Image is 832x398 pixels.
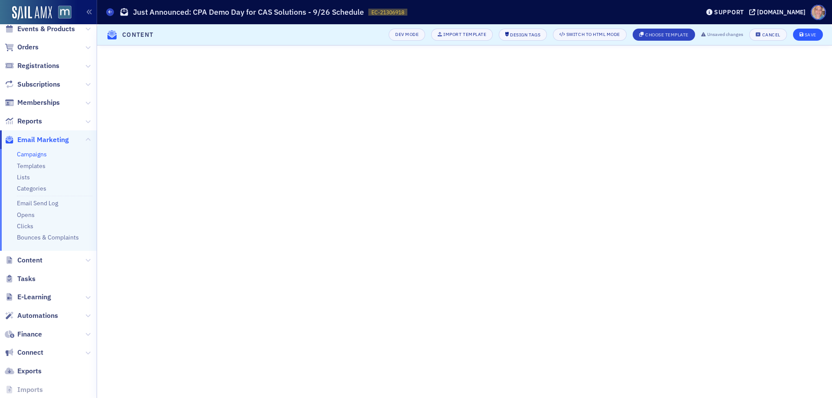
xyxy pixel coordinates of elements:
span: Content [17,256,42,265]
span: Finance [17,330,42,339]
a: Tasks [5,274,36,284]
a: Email Marketing [5,135,69,145]
span: Profile [811,5,826,20]
img: SailAMX [12,6,52,20]
div: Support [714,8,744,16]
a: Registrations [5,61,59,71]
div: Save [805,32,816,37]
span: E-Learning [17,292,51,302]
button: Switch to HTML Mode [553,29,627,41]
div: Switch to HTML Mode [566,32,620,37]
a: Imports [5,385,43,395]
span: Tasks [17,274,36,284]
span: Automations [17,311,58,320]
a: Connect [5,348,43,357]
span: Email Marketing [17,135,69,145]
a: Content [5,256,42,265]
button: [DOMAIN_NAME] [749,9,809,15]
button: Choose Template [633,29,695,41]
span: Memberships [17,98,60,107]
button: Cancel [749,29,786,41]
div: [DOMAIN_NAME] [757,8,806,16]
button: Design Tags [499,29,547,41]
a: Reports [5,116,42,126]
iframe: To enrich screen reader interactions, please activate Accessibility in Grammarly extension settings [97,45,832,398]
div: Import Template [443,32,486,37]
span: Connect [17,348,43,357]
a: View Homepage [52,6,71,20]
a: Email Send Log [17,199,58,207]
button: Dev Mode [389,29,425,41]
a: Exports [5,366,42,376]
div: Design Tags [510,32,540,37]
span: Subscriptions [17,80,60,89]
img: SailAMX [58,6,71,19]
h1: Just Announced: CPA Demo Day for CAS Solutions - 9/26 Schedule [133,7,364,17]
span: Reports [17,116,42,126]
span: Events & Products [17,24,75,34]
span: Orders [17,42,39,52]
h4: Content [122,30,154,39]
button: Save [793,29,823,41]
a: Bounces & Complaints [17,233,79,241]
a: Templates [17,162,45,170]
a: Clicks [17,222,33,230]
a: Lists [17,173,30,181]
a: Opens [17,211,35,219]
span: EC-21306918 [371,9,404,16]
a: Memberships [5,98,60,107]
a: Subscriptions [5,80,60,89]
div: Cancel [762,32,780,37]
span: Unsaved changes [707,31,743,38]
button: Import Template [431,29,493,41]
a: Orders [5,42,39,52]
span: Imports [17,385,43,395]
a: Automations [5,311,58,320]
span: Exports [17,366,42,376]
a: Categories [17,184,46,192]
div: Choose Template [645,32,689,37]
a: Campaigns [17,150,47,158]
span: Registrations [17,61,59,71]
a: E-Learning [5,292,51,302]
a: Events & Products [5,24,75,34]
a: Finance [5,330,42,339]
